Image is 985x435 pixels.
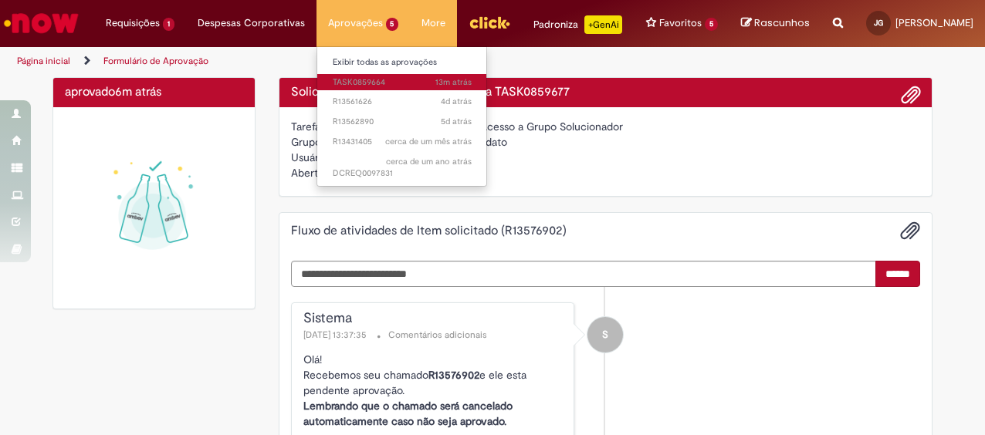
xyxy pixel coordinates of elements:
[441,96,472,107] time: 25/09/2025 20:00:32
[291,150,921,165] div: Usuário: [PERSON_NAME]
[291,134,921,150] div: Grupo: Aprovação de Exceção de Comodato
[2,8,81,39] img: ServiceNow
[103,55,208,67] a: Formulário de Aprovação
[386,156,472,167] time: 08/05/2024 03:43:21
[602,316,608,353] span: S
[303,399,513,428] b: Lembrando que o chamado será cancelado automaticamente caso não seja aprovado.
[328,15,383,31] span: Aprovações
[333,76,472,89] span: TASK0859664
[17,55,70,67] a: Página inicial
[435,76,472,88] span: 13m atrás
[291,165,921,184] div: [PERSON_NAME]
[659,15,702,31] span: Favoritos
[421,15,445,31] span: More
[441,96,472,107] span: 4d atrás
[291,86,921,99] h4: Solicitação de aprovação para Tarefa TASK0859677
[12,47,645,76] ul: Trilhas de página
[317,54,487,71] a: Exibir todas as aprovações
[291,224,567,238] h2: Fluxo de atividades de Item solicitado (R13576902) Histórico de tíquete
[741,16,810,31] a: Rascunhos
[333,96,472,108] span: R13561626
[303,311,567,326] div: Sistema
[317,113,487,130] a: Aberto R13562890 :
[317,133,487,150] a: Aberto R13431405 :
[333,136,472,148] span: R13431405
[587,317,623,352] div: System
[895,16,973,29] span: [PERSON_NAME]
[386,156,472,167] span: cerca de um ano atrás
[435,76,472,88] time: 29/09/2025 13:31:28
[115,84,161,99] time: 29/09/2025 13:38:32
[198,15,305,31] span: Despesas Corporativas
[388,329,487,342] small: Comentários adicionais
[317,74,487,91] a: Aberto TASK0859664 :
[291,261,877,286] textarea: Digite sua mensagem aqui...
[386,18,399,31] span: 5
[900,221,920,241] button: Adicionar anexos
[333,156,472,180] span: DCREQ0097831
[754,15,810,30] span: Rascunhos
[441,116,472,127] span: 5d atrás
[533,15,622,34] div: Padroniza
[705,18,718,31] span: 5
[584,15,622,34] p: +GenAi
[385,136,472,147] span: cerca de um mês atrás
[469,11,510,34] img: click_logo_yellow_360x200.png
[317,93,487,110] a: Aberto R13561626 :
[428,368,479,382] b: R13576902
[317,153,487,182] a: Aberto DCREQ0097831 :
[291,119,921,134] div: Tarefa de Aprovação de Solicitação de Acesso a Grupo Solucionador
[874,18,883,28] span: JG
[106,15,160,31] span: Requisições
[163,18,174,31] span: 1
[303,352,567,429] p: Olá! Recebemos seu chamado e ele esta pendente aprovação.
[291,165,344,180] label: Aberto por
[303,329,370,341] span: [DATE] 13:37:35
[441,116,472,127] time: 24/09/2025 17:59:37
[385,136,472,147] time: 27/08/2025 18:04:24
[65,86,243,99] h4: aprovado
[333,116,472,128] span: R13562890
[316,46,488,187] ul: Aprovações
[115,84,161,99] span: 6m atrás
[65,119,243,297] img: sucesso_1.gif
